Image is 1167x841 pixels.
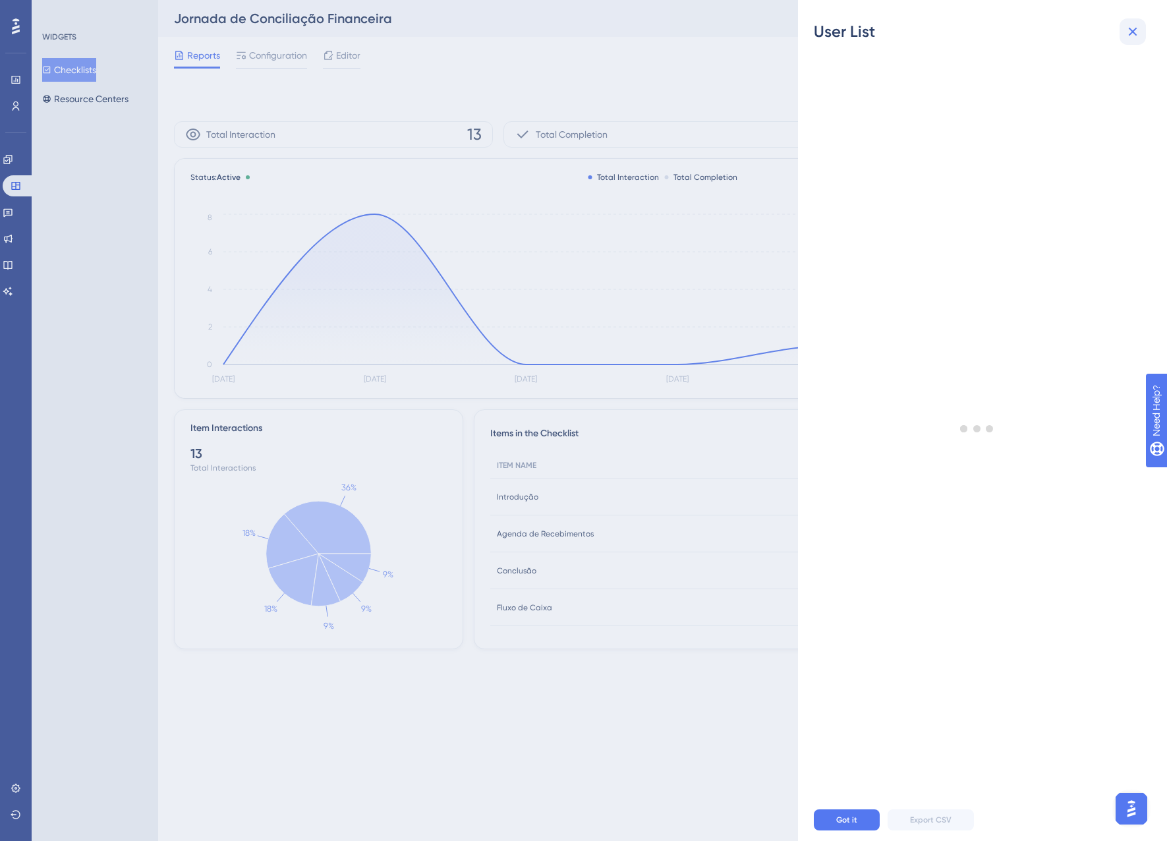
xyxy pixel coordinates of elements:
[1112,789,1151,828] iframe: UserGuiding AI Assistant Launcher
[31,3,82,19] span: Need Help?
[910,815,952,825] span: Export CSV
[888,809,974,830] button: Export CSV
[814,21,1151,42] div: User List
[814,809,880,830] button: Got it
[836,815,857,825] span: Got it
